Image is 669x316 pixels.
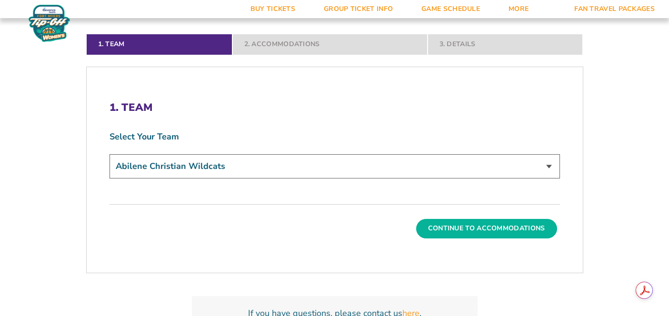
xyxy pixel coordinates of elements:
[110,101,560,114] h2: 1. Team
[29,5,70,42] img: Women's Fort Myers Tip-Off
[110,131,560,143] label: Select Your Team
[416,219,557,238] button: Continue To Accommodations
